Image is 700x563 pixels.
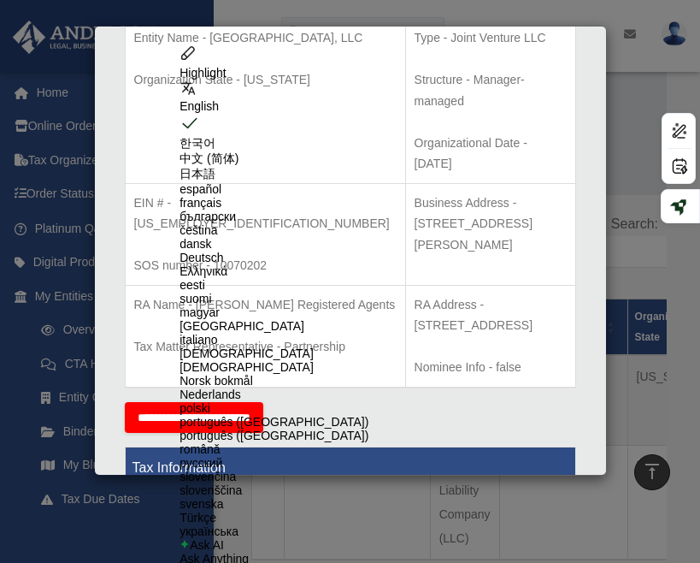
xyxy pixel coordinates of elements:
[134,336,397,358] p: Tax Matter Representative - Partnership
[179,210,368,223] div: български
[179,456,368,470] div: русский
[179,136,368,151] div: 한국어
[179,360,368,374] div: [DEMOGRAPHIC_DATA]
[179,429,368,442] div: português ([GEOGRAPHIC_DATA])
[179,237,368,251] div: dansk
[179,264,368,278] div: Ελληνικά
[134,294,397,316] p: RA Name - [PERSON_NAME] Registered Agents
[179,151,368,167] div: 中文 (简体)
[179,251,368,264] div: Deutsch
[179,278,368,292] div: eesti
[179,415,368,429] div: português ([GEOGRAPHIC_DATA])
[179,182,368,196] div: español
[125,447,575,489] th: Tax Information
[415,193,567,256] p: Business Address - [STREET_ADDRESS][PERSON_NAME]
[179,319,368,333] div: [GEOGRAPHIC_DATA]
[179,388,368,401] div: Nederlands
[179,374,368,388] div: Norsk bokmål
[179,292,368,305] div: suomi
[134,27,397,49] p: Entity Name - [GEOGRAPHIC_DATA], LLC
[415,27,567,49] p: Type - Joint Venture LLC
[415,133,567,175] p: Organizational Date - [DATE]
[179,511,368,524] div: Türkçe
[415,294,567,336] p: RA Address - [STREET_ADDRESS]
[179,538,368,552] div: Ask AI
[179,99,368,113] div: English
[179,223,368,237] div: čeština
[179,196,368,210] div: français
[179,401,368,415] div: polski
[415,357,567,378] p: Nominee Info - false
[134,193,397,234] p: EIN # - [US_EMPLOYER_IDENTIFICATION_NUMBER]
[134,69,397,91] p: Organization State - [US_STATE]
[179,497,368,511] div: svenska
[179,483,368,497] div: slovenščina
[134,255,397,276] p: SOS number - 10070202
[179,305,368,319] div: magyar
[179,442,368,456] div: română
[179,524,368,538] div: українська
[179,333,368,347] div: italiano
[179,347,368,360] div: [DEMOGRAPHIC_DATA]
[179,167,368,182] div: 日本語
[415,69,567,111] p: Structure - Manager-managed
[179,470,368,483] div: slovenčina
[179,66,368,80] div: Highlight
